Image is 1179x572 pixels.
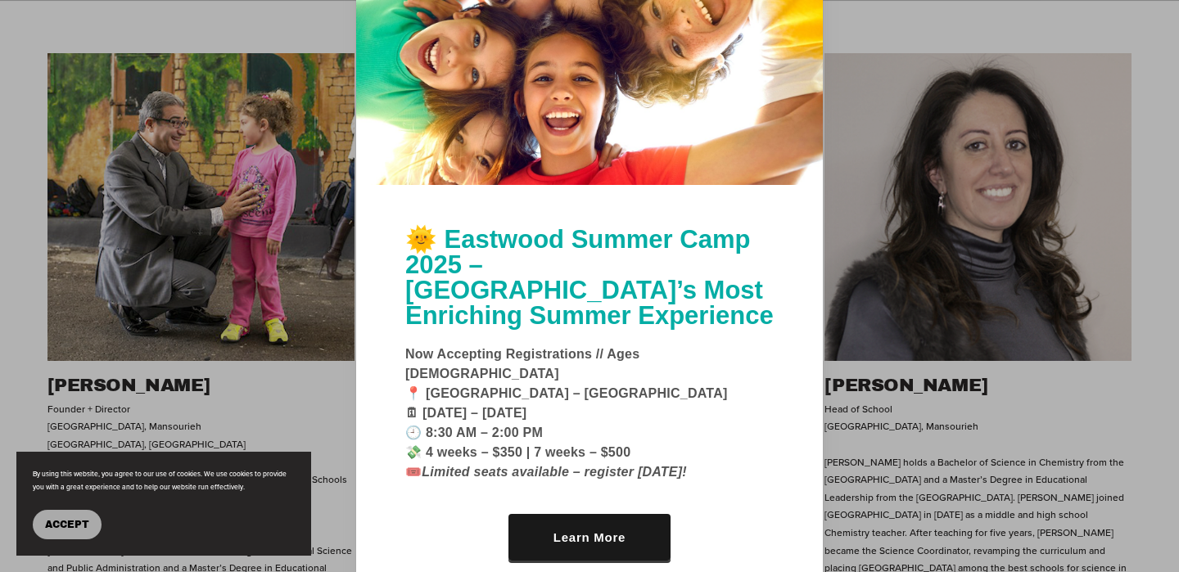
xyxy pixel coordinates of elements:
span: Accept [45,519,89,530]
strong: Now Accepting Registrations // Ages [DEMOGRAPHIC_DATA] 📍 [GEOGRAPHIC_DATA] – [GEOGRAPHIC_DATA] 🗓 ... [405,347,728,479]
a: Learn More [508,514,671,561]
button: Accept [33,510,102,539]
h1: 🌞 Eastwood Summer Camp 2025 – [GEOGRAPHIC_DATA]’s Most Enriching Summer Experience [405,227,774,328]
em: Limited seats available – register [DATE]! [422,465,687,479]
p: By using this website, you agree to our use of cookies. We use cookies to provide you with a grea... [33,468,295,493]
section: Cookie banner [16,452,311,556]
